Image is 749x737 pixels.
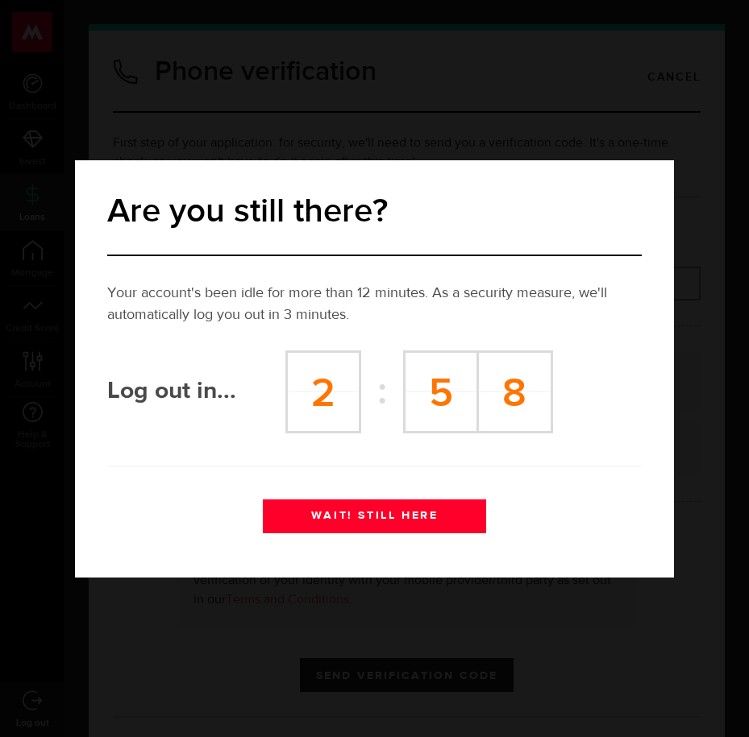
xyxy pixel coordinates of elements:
[360,351,405,432] td: :
[287,351,360,432] td: 2
[405,351,478,432] td: 5
[13,6,61,55] button: Open LiveChat chat widget
[107,283,642,326] p: Your account's been idle for more than 12 minutes. As a security measure, we'll automatically log...
[478,351,551,432] td: 8
[107,382,285,401] h2: Log out in...
[263,499,485,533] button: WAIT! STILL HERE
[107,191,642,233] h2: Are you still there?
